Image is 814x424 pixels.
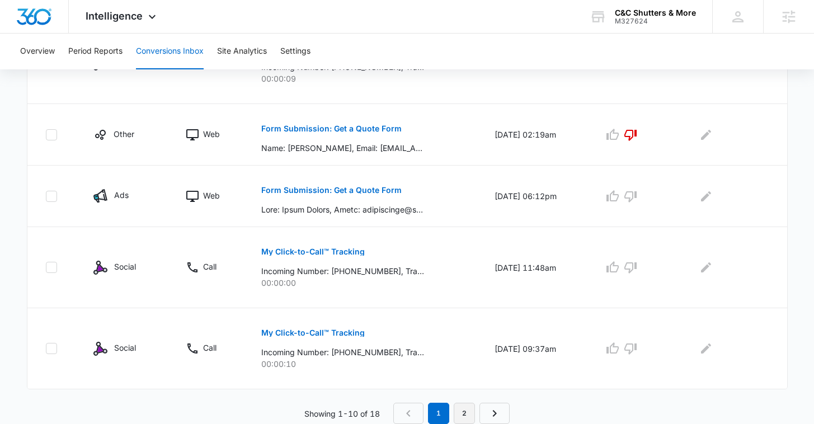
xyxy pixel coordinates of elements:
[261,265,424,277] p: Incoming Number: [PHONE_NUMBER], Tracking Number: [PHONE_NUMBER], Ring To: [PHONE_NUMBER], Caller...
[481,104,590,166] td: [DATE] 02:19am
[114,189,129,201] p: Ads
[261,319,365,346] button: My Click-to-Call™ Tracking
[261,115,402,142] button: Form Submission: Get a Quote Form
[615,8,696,17] div: account name
[261,125,402,133] p: Form Submission: Get a Quote Form
[114,261,136,272] p: Social
[697,126,715,144] button: Edit Comments
[114,342,136,354] p: Social
[217,34,267,69] button: Site Analytics
[261,204,424,215] p: Lore: Ipsum Dolors, Ametc: adipiscinge@seddo.eiu, Tempo: 5668990495, Inc utl et dolo?: Magn al en...
[481,166,590,227] td: [DATE] 06:12pm
[261,238,365,265] button: My Click-to-Call™ Tracking
[203,190,220,201] p: Web
[697,340,715,357] button: Edit Comments
[697,258,715,276] button: Edit Comments
[479,403,510,424] a: Next Page
[615,17,696,25] div: account id
[481,227,590,308] td: [DATE] 11:48am
[261,358,468,370] p: 00:00:10
[68,34,123,69] button: Period Reports
[280,34,310,69] button: Settings
[261,277,468,289] p: 00:00:00
[393,403,510,424] nav: Pagination
[86,10,143,22] span: Intelligence
[20,34,55,69] button: Overview
[203,261,217,272] p: Call
[454,403,475,424] a: Page 2
[114,128,134,140] p: Other
[428,403,449,424] em: 1
[136,34,204,69] button: Conversions Inbox
[481,308,590,389] td: [DATE] 09:37am
[261,346,424,358] p: Incoming Number: [PHONE_NUMBER], Tracking Number: [PHONE_NUMBER], Ring To: [PHONE_NUMBER], Caller...
[203,128,220,140] p: Web
[304,408,380,420] p: Showing 1-10 of 18
[261,248,365,256] p: My Click-to-Call™ Tracking
[261,73,468,84] p: 00:00:09
[203,342,217,354] p: Call
[261,186,402,194] p: Form Submission: Get a Quote Form
[261,329,365,337] p: My Click-to-Call™ Tracking
[261,177,402,204] button: Form Submission: Get a Quote Form
[697,187,715,205] button: Edit Comments
[261,142,424,154] p: Name: [PERSON_NAME], Email: [EMAIL_ADDRESS][DOMAIN_NAME], Phone: [PHONE_NUMBER], How can we help?...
